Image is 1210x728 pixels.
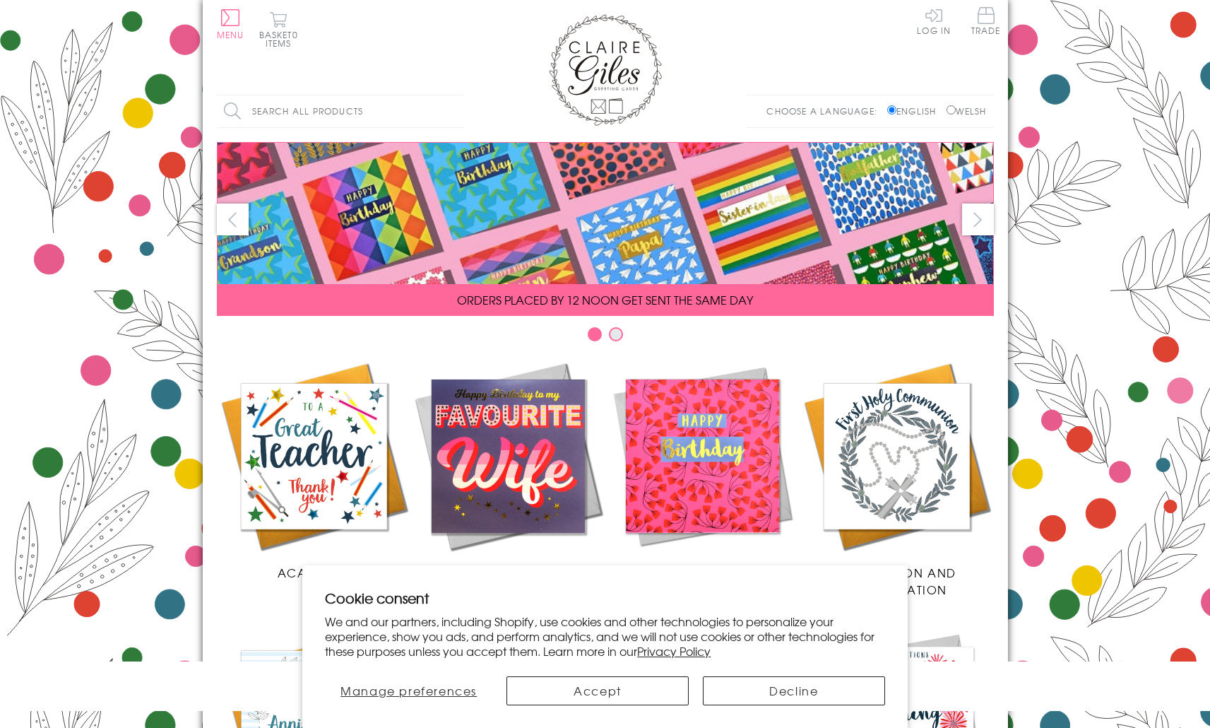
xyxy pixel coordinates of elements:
[605,359,800,581] a: Birthdays
[340,682,477,699] span: Manage preferences
[217,95,464,127] input: Search all products
[668,564,736,581] span: Birthdays
[703,676,885,705] button: Decline
[947,105,956,115] input: Welsh
[325,614,885,658] p: We and our partners, including Shopify, use cookies and other technologies to personalize your ex...
[450,95,464,127] input: Search
[887,105,896,115] input: English
[917,7,951,35] a: Log In
[217,9,244,39] button: Menu
[971,7,1001,37] a: Trade
[506,676,689,705] button: Accept
[259,11,298,47] button: Basket0 items
[766,105,884,117] p: Choose a language:
[962,204,994,235] button: next
[836,564,956,598] span: Communion and Confirmation
[887,105,943,117] label: English
[800,359,994,598] a: Communion and Confirmation
[325,676,492,705] button: Manage preferences
[588,327,602,341] button: Carousel Page 1 (Current Slide)
[457,291,753,308] span: ORDERS PLACED BY 12 NOON GET SENT THE SAME DAY
[411,359,605,581] a: New Releases
[549,14,662,126] img: Claire Giles Greetings Cards
[947,105,987,117] label: Welsh
[278,564,350,581] span: Academic
[217,204,249,235] button: prev
[217,327,994,348] div: Carousel Pagination
[637,642,711,659] a: Privacy Policy
[971,7,1001,35] span: Trade
[266,28,298,49] span: 0 items
[325,588,885,608] h2: Cookie consent
[217,359,411,581] a: Academic
[461,564,554,581] span: New Releases
[609,327,623,341] button: Carousel Page 2
[217,28,244,41] span: Menu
